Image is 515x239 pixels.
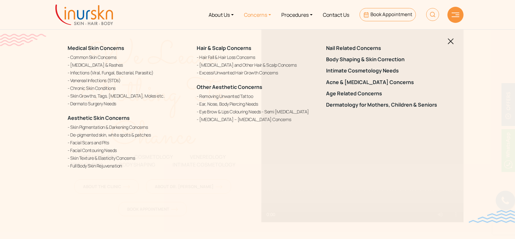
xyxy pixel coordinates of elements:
a: Facial Scars and Pits [68,139,189,146]
a: Chronic Skin Conditions [68,85,189,91]
a: Dermatology for Mothers, Children & Seniors [326,102,447,108]
img: bluewave [469,210,515,223]
img: HeaderSearch [426,8,439,21]
a: Body Shaping & Skin Correction [326,56,447,62]
a: [MEDICAL_DATA] & Rashes [68,62,189,68]
a: Other Aesthetic Concerns [197,83,262,91]
a: Common Skin Concerns [68,54,189,61]
a: Skin Texture & Elasticity Concerns [68,155,189,161]
a: [MEDICAL_DATA] and Other Hair & Scalp Concerns [197,62,318,68]
a: Contact Us [318,3,354,27]
a: Nail Related Concerns [326,45,447,51]
a: Procedures [276,3,318,27]
a: Aesthetic Skin Concerns [68,114,130,121]
a: Venereal Infections (STDs) [68,77,189,84]
a: Hair & Scalp Concerns [197,44,251,52]
img: blackclosed [448,38,454,44]
a: Intimate Cosmetology Needs [326,68,447,74]
a: Skin Growths, Tags, [MEDICAL_DATA], Moles etc. [68,92,189,99]
a: Concerns [239,3,276,27]
img: inurskn-logo [55,5,113,25]
a: De-pigmented skin, white spots & patches [68,131,189,138]
a: About Us [203,3,239,27]
a: Infections (Viral, Fungal, Bacterial, Parasitic) [68,69,189,76]
span: Book Appointment [370,11,412,18]
a: Medical Skin Concerns [68,44,124,52]
img: hamLine.svg [452,13,459,17]
a: Skin Pigmentation & Darkening Concerns [68,124,189,130]
a: Acne & [MEDICAL_DATA] Concerns [326,79,447,85]
a: Full Body Skin Rejuvenation [68,162,189,169]
a: Book Appointment [360,8,416,21]
a: Hair Fall & Hair Loss Concerns [197,54,318,61]
a: Dermato Surgery Needs [68,100,189,107]
a: Facial Contouring Needs [68,147,189,154]
a: Excess/Unwanted Hair Growth Concerns [197,69,318,76]
a: Removing Unwanted Tattoo [197,93,318,100]
a: Ear, Nose, Body Piercing Needs [197,100,318,107]
a: Eye Brow & Lips Colouring Needs - Semi [MEDICAL_DATA] [197,108,318,115]
a: Age Related Concerns [326,91,447,97]
a: [MEDICAL_DATA] – [MEDICAL_DATA] Concerns [197,116,318,123]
